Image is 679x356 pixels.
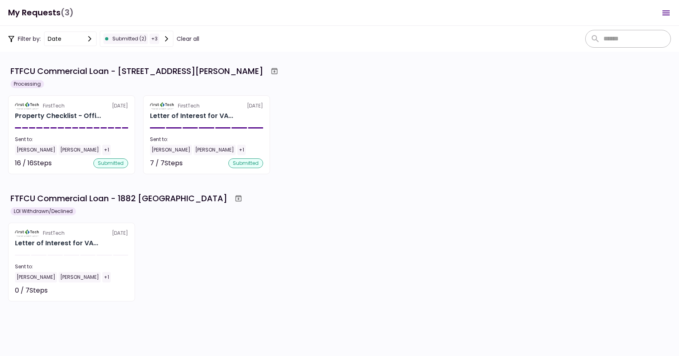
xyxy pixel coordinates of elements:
[178,102,200,110] div: FirstTech
[15,230,40,237] img: Partner logo
[11,80,44,88] div: Processing
[228,158,263,168] div: submitted
[59,272,101,282] div: [PERSON_NAME]
[93,158,128,168] div: submitted
[150,102,263,110] div: [DATE]
[15,238,98,248] div: Letter of Interest for VAS REALTY, LLC 1882 New Scotland Road
[43,102,65,110] div: FirstTech
[15,263,128,270] div: Sent to:
[150,102,175,110] img: Partner logo
[15,102,40,110] img: Partner logo
[237,145,246,155] div: +1
[11,65,263,77] div: FTFCU Commercial Loan - [STREET_ADDRESS][PERSON_NAME]
[61,4,74,21] span: (3)
[100,31,173,47] button: submitted (2)+3
[15,272,57,282] div: [PERSON_NAME]
[15,145,57,155] div: [PERSON_NAME]
[43,230,65,237] div: FirstTech
[15,136,128,143] div: Sent to:
[150,34,159,44] div: + 3
[8,31,199,47] div: Filter by:
[11,192,227,204] div: FTFCU Commercial Loan - 1882 [GEOGRAPHIC_DATA]
[15,158,52,168] div: 16 / 16 Steps
[150,158,183,168] div: 7 / 7 Steps
[15,230,128,237] div: [DATE]
[150,111,233,121] div: Letter of Interest for VAS REALTY, LLC 6227 Thompson Road
[177,35,199,43] button: Clear all
[656,3,676,23] button: Open menu
[15,286,48,295] div: 0 / 7 Steps
[15,111,101,121] div: Property Checklist - Office Retail 6227 Thompson Road
[59,145,101,155] div: [PERSON_NAME]
[15,102,128,110] div: [DATE]
[44,32,97,46] button: date
[194,145,236,155] div: [PERSON_NAME]
[102,145,111,155] div: +1
[8,4,74,21] h1: My Requests
[48,34,61,43] div: date
[231,191,246,206] button: Archive workflow
[150,136,263,143] div: Sent to:
[103,34,148,44] div: submitted (2)
[11,207,76,215] div: LOI Withdrawn/Declined
[267,64,282,78] button: Archive workflow
[102,272,111,282] div: +1
[150,145,192,155] div: [PERSON_NAME]
[92,286,128,295] div: Not started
